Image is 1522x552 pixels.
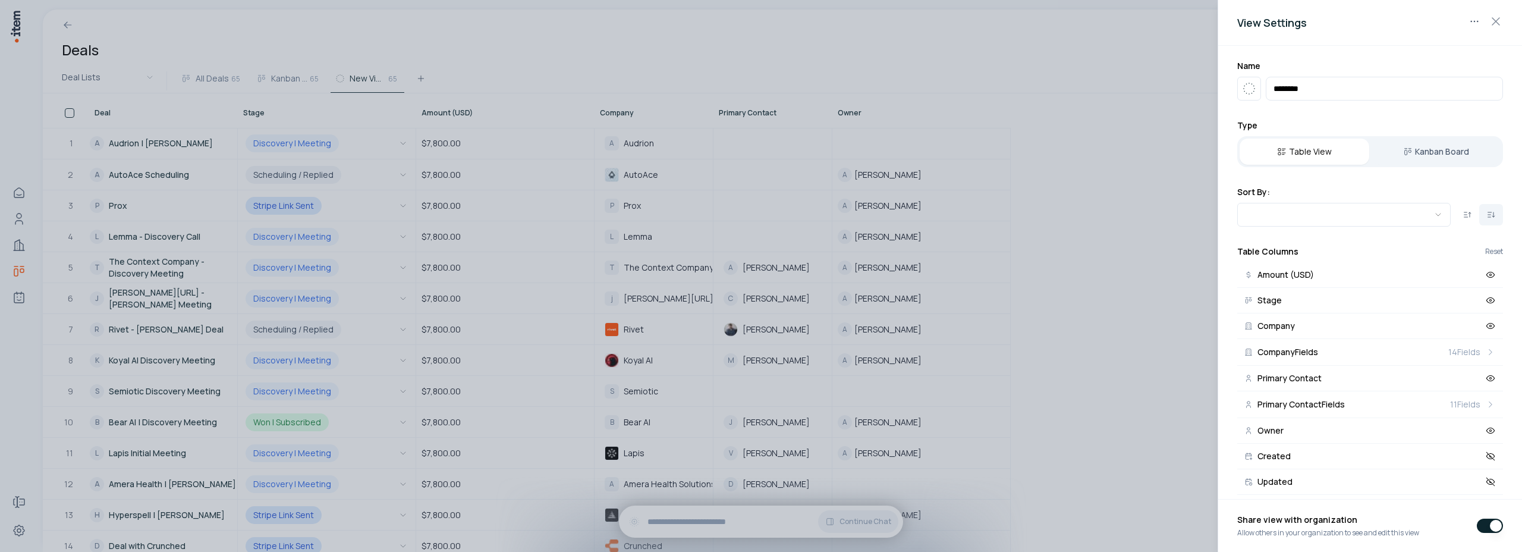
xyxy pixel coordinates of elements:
[1448,346,1480,358] span: 14 Fields
[1465,12,1484,31] button: View actions
[1237,528,1419,538] span: Allow others in your organization to see and edit this view
[1237,120,1503,131] h2: Type
[1257,400,1345,409] span: Primary Contact Fields
[1257,296,1282,305] span: Stage
[1257,478,1293,486] span: Updated
[1257,271,1314,279] span: Amount (USD)
[1257,426,1284,435] span: Owner
[1237,339,1503,366] button: CompanyFields14Fields
[1257,348,1318,356] span: Company Fields
[1237,391,1503,418] button: Primary ContactFields11Fields
[1257,374,1322,382] span: Primary Contact
[1237,60,1503,72] h2: Name
[1237,246,1298,258] h2: Table Columns
[1372,139,1501,165] button: Kanban Board
[1257,322,1295,330] span: Company
[1257,452,1291,460] span: Created
[1237,444,1503,469] button: Created
[1237,186,1503,198] h2: Sort By:
[1237,14,1503,31] h2: View Settings
[1237,366,1503,391] button: Primary Contact
[1237,262,1503,288] button: Amount (USD)
[1237,288,1503,313] button: Stage
[1237,313,1503,339] button: Company
[1450,399,1480,410] span: 11 Fields
[1237,469,1503,495] button: Updated
[1240,139,1369,165] button: Table View
[1237,514,1419,528] span: Share view with organization
[1237,418,1503,444] button: Owner
[1485,248,1503,255] button: Reset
